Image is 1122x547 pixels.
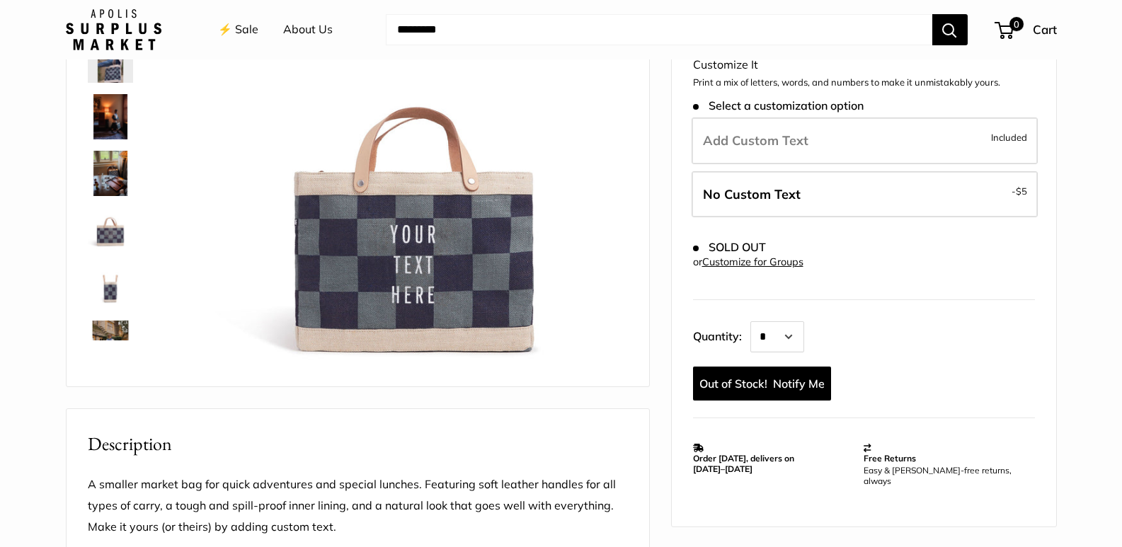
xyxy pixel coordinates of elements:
[693,54,1035,76] div: Customize It
[85,205,136,255] a: description_Seal of authenticity printed on the backside of every bag.
[1009,17,1023,31] span: 0
[991,129,1027,146] span: Included
[218,19,258,40] a: ⚡️ Sale
[702,255,803,268] a: Customize for Groups
[693,253,803,272] div: or
[66,9,161,50] img: Apolis: Surplus Market
[85,148,136,199] a: description_Personalize today ships tomorrow - Even for groups.
[88,94,133,139] img: description_Elevate every moment with effortless style
[864,453,916,463] strong: Free Returns
[85,91,136,142] a: description_Elevate every moment with effortless style
[386,14,932,45] input: Search...
[692,171,1038,217] label: Leave Blank
[88,474,628,538] p: A smaller market bag for quick adventures and special lunches. Featuring soft leather handles for...
[692,117,1038,164] label: Add Custom Text
[703,185,801,202] span: No Custom Text
[996,18,1057,41] a: 0 Cart
[1012,182,1027,199] span: -
[1033,22,1057,37] span: Cart
[88,321,133,366] img: description_Your favorite new carry-all is here.
[88,264,133,309] img: Petite Market Bag in Navy Checker
[88,151,133,196] img: description_Personalize today ships tomorrow - Even for groups.
[88,207,133,253] img: description_Seal of authenticity printed on the backside of every bag.
[703,132,808,149] span: Add Custom Text
[693,317,750,352] label: Quantity:
[88,430,628,458] h2: Description
[88,38,133,83] img: description_Limited Quantities
[693,241,766,254] span: SOLD OUT
[864,465,1028,486] p: Easy & [PERSON_NAME]-free returns, always
[693,99,864,113] span: Select a customization option
[932,14,968,45] button: Search
[693,367,831,401] a: Notify Me
[1016,185,1027,196] span: $5
[85,261,136,312] a: Petite Market Bag in Navy Checker
[85,318,136,369] a: description_Your favorite new carry-all is here.
[693,453,794,474] strong: Order [DATE], delivers on [DATE]–[DATE]
[283,19,333,40] a: About Us
[693,76,1035,90] p: Print a mix of letters, words, and numbers to make it unmistakably yours.
[85,35,136,86] a: description_Limited Quantities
